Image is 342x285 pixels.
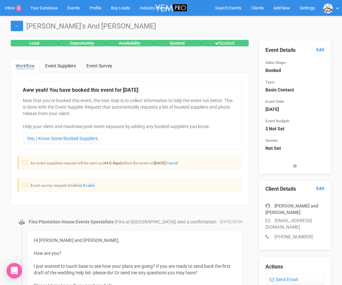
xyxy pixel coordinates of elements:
div: Lead [11,40,58,46]
strong: Basic Contact [265,87,294,92]
small: Guests: [265,138,278,143]
legend: Event Details [265,47,325,54]
img: data [18,219,25,225]
p: [PHONE_NUMBER] [265,233,325,240]
div: Quoted [153,40,201,46]
a: Event Suppliers [40,59,81,72]
strong: [DATE] [265,107,279,112]
strong: Fins Plantation House Events Specialists [29,219,114,224]
div: Booked [201,40,249,46]
a: Workflow [11,59,40,73]
span: Add New [274,6,290,10]
small: Type: [265,80,275,84]
strong: Not Set [265,146,281,151]
a: Cancel [166,161,178,165]
small: An event suppliers request will be sent out before the event on . [31,161,178,165]
a: Event Survey [81,59,117,72]
p: Now that you've booked this event, the next step is to collect information to help the event run ... [23,97,237,130]
strong: [PERSON_NAME] and [PERSON_NAME] [265,203,318,215]
a: Edit [316,185,324,192]
div: Open Intercom Messenger [6,263,22,279]
a: Send Email [265,274,325,285]
span: Search Events [215,6,241,10]
small: Event Date [265,99,284,104]
div: Opportunity [58,40,106,46]
strong: 44.0 days [104,161,121,165]
img: data [323,4,333,13]
p: [EMAIL_ADDRESS][DOMAIN_NAME] [265,217,325,230]
legend: Actions [265,263,325,271]
a: ← [11,21,23,31]
div: Availability [106,40,153,46]
small: Event Budget: [265,119,290,123]
span: 4 [17,5,21,11]
strong: Booked [265,68,281,73]
small: Event survey request disabled. [31,183,95,188]
span: (Fins at [GEOGRAPHIC_DATA]) sent a confirmation [115,219,216,224]
legend: Aww yeah! You have booked this event for [DATE] [23,87,237,94]
a: Enable [83,183,95,188]
a: Edit [316,47,324,53]
strong: $ Not Set [265,126,285,131]
span: Clients [251,6,264,10]
strong: [DATE] [154,161,165,165]
small: Sales Stage: [265,60,286,65]
a: Yes, I Know Some Booked Suppliers [23,133,102,144]
legend: Client Details [265,185,325,193]
h1: [PERSON_NAME]'s And [PERSON_NAME] [11,22,331,30]
span: [DATE] 20:06 [220,219,242,225]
